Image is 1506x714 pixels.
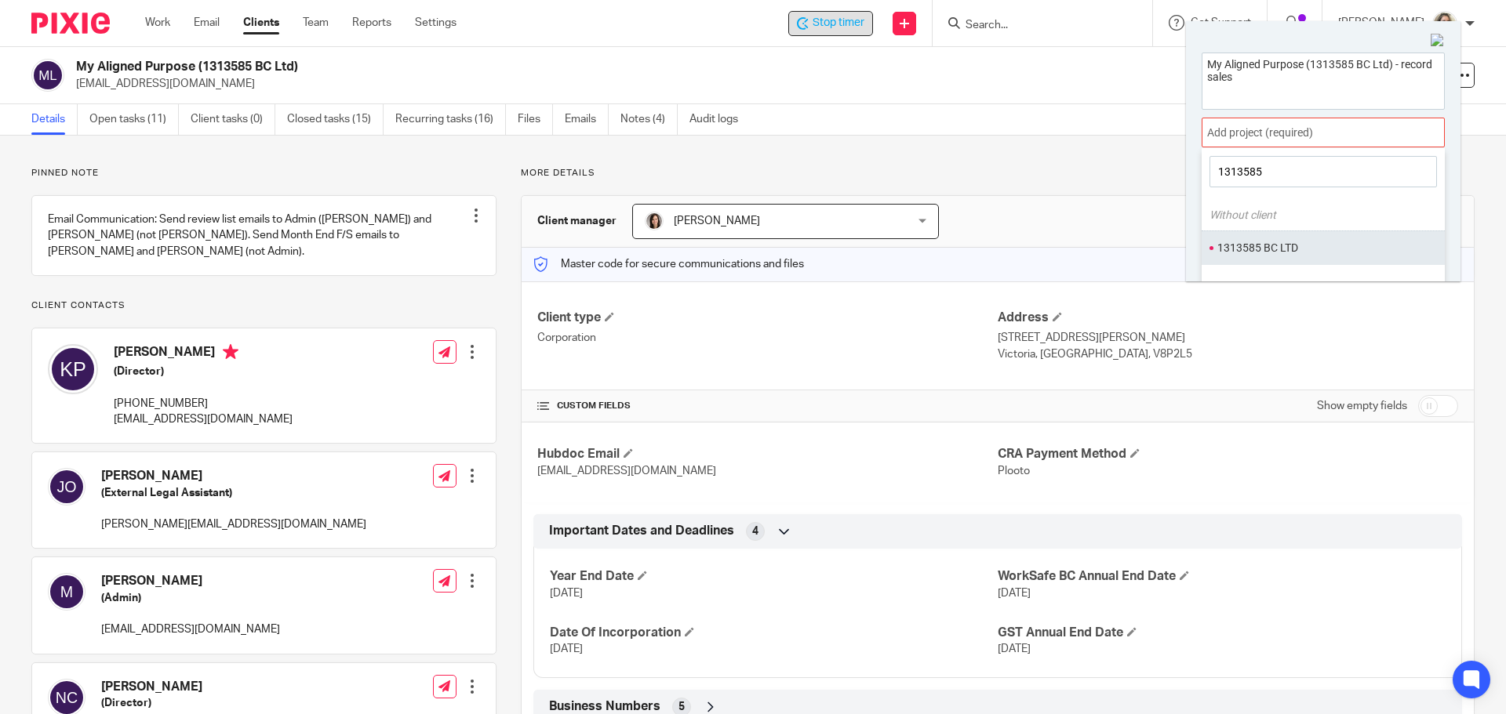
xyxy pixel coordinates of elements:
a: Email [194,15,220,31]
p: [EMAIL_ADDRESS][DOMAIN_NAME] [101,622,280,637]
h5: (Director) [114,364,293,379]
span: [DATE] [550,588,583,599]
p: [PERSON_NAME] [1338,15,1424,31]
a: Work [145,15,170,31]
img: svg%3E [31,59,64,92]
a: Clients [243,15,279,31]
h4: Address [998,310,1458,326]
input: Find projects... [1210,156,1437,187]
img: Pixie [31,13,110,34]
p: [EMAIL_ADDRESS][DOMAIN_NAME] [76,76,1261,92]
a: Reports [352,15,391,31]
a: Settings [415,15,457,31]
h4: [PERSON_NAME] [101,573,280,589]
li: Favorite [1422,237,1441,258]
p: [PHONE_NUMBER] [114,396,293,411]
p: Pinned note [31,167,497,179]
h3: Client manager [537,213,617,229]
img: svg%3E [48,344,98,394]
a: Recurring tasks (16) [395,104,506,135]
a: Closed tasks (15) [287,104,384,135]
span: 4 [752,524,758,539]
h5: (Admin) [101,590,280,606]
span: [EMAIL_ADDRESS][DOMAIN_NAME] [537,466,716,477]
p: [EMAIL_ADDRESS][DOMAIN_NAME] [114,411,293,427]
input: Search [964,19,1105,33]
div: My Aligned Purpose (1313585 BC Ltd) [788,11,873,36]
h4: [PERSON_NAME] [114,344,293,364]
h4: Date Of Incorporation [550,625,998,641]
textarea: My Aligned Purpose (1313585 BC Ltd) - record sales [1202,53,1444,104]
p: Victoria, [GEOGRAPHIC_DATA], V8P2L5 [998,346,1458,362]
h4: [PERSON_NAME] [101,679,366,695]
p: [STREET_ADDRESS][PERSON_NAME] [998,330,1458,346]
a: Details [31,104,78,135]
img: svg%3E [48,573,85,611]
li: 1313585 BC LTD [1217,240,1422,256]
label: Show empty fields [1317,398,1407,414]
h4: Client type [537,310,998,326]
h2: My Aligned Purpose (1313585 BC Ltd) [76,59,1024,75]
a: Notes (4) [620,104,678,135]
p: [PERSON_NAME][EMAIL_ADDRESS][DOMAIN_NAME] [101,516,366,532]
i: Without client [1210,208,1276,221]
img: svg%3E [48,468,85,506]
h4: Year End Date [550,568,998,585]
span: Important Dates and Deadlines [549,523,734,539]
span: Plooto [998,466,1030,477]
ul: 1313585 BC LTD [1202,230,1445,264]
span: [DATE] [998,643,1031,654]
img: Danielle%20photo.jpg [645,212,664,230]
img: IMG_7896.JPG [1432,11,1457,36]
span: [DATE] [550,643,583,654]
a: Team [303,15,329,31]
p: Corporation [537,330,998,346]
a: Open tasks (11) [89,104,179,135]
span: [PERSON_NAME] [674,216,760,227]
h4: CRA Payment Method [998,446,1458,462]
h4: GST Annual End Date [998,625,1446,641]
h4: CUSTOM FIELDS [537,400,998,412]
i: Primary [223,344,238,360]
img: Close [1431,34,1445,48]
span: Stop timer [813,15,864,31]
h5: (External Legal Assistant) [101,485,366,501]
p: Master code for secure communications and files [533,256,804,272]
h5: (Director) [101,695,366,711]
h4: WorkSafe BC Annual End Date [998,568,1446,585]
p: Client contacts [31,299,497,312]
h4: Hubdoc Email [537,446,998,462]
span: [DATE] [998,588,1031,599]
a: Client tasks (0) [191,104,275,135]
h4: [PERSON_NAME] [101,468,366,484]
span: Get Support [1191,17,1251,28]
a: Files [518,104,553,135]
a: Audit logs [689,104,750,135]
p: More details [521,167,1475,179]
a: Emails [565,104,609,135]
